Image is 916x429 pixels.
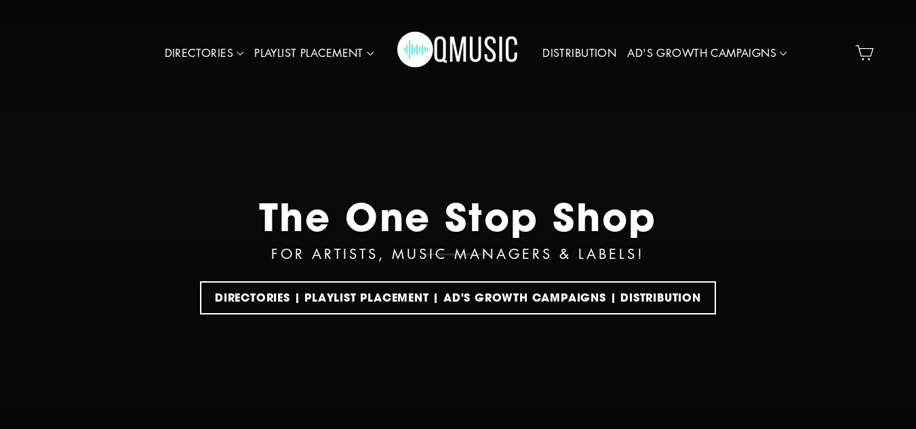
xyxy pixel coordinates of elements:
div: Primary [117,14,799,93]
a: DIRECTORIES | PLAYLIST PLACEMENT | AD'S GROWTH CAMPAIGNS | DISTRIBUTION [200,281,716,314]
div: The One Stop Shop [259,194,658,239]
a: DISTRIBUTION [537,38,622,69]
a: PLAYLIST PLACEMENT [249,38,379,69]
a: DIRECTORIES [159,38,250,69]
img: Q Music Promotions [397,22,519,83]
a: AD'S GROWTH CAMPAIGNS [622,38,792,69]
div: FOR ARTISTS, MUSIC MANAGERS & LABELS! [271,243,644,264]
